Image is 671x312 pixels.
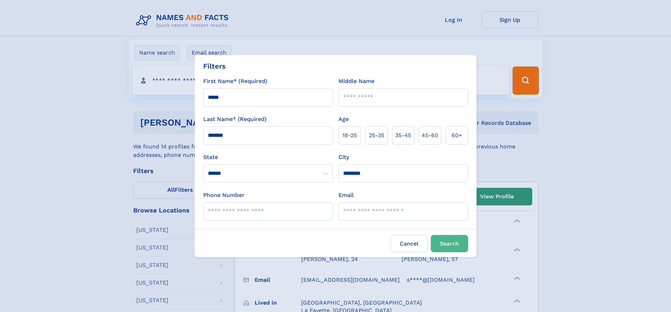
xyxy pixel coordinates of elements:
span: 35‑45 [395,131,411,140]
label: Cancel [391,235,428,252]
span: 60+ [452,131,462,140]
label: Email [338,191,354,199]
label: Phone Number [203,191,244,199]
label: City [338,153,349,161]
span: 25‑35 [369,131,384,140]
label: State [203,153,333,161]
span: 45‑60 [422,131,438,140]
span: 18‑25 [342,131,357,140]
label: Age [338,115,349,123]
label: Last Name* (Required) [203,115,267,123]
div: Filters [203,61,226,71]
label: First Name* (Required) [203,77,267,85]
label: Middle Name [338,77,374,85]
button: Search [431,235,468,252]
